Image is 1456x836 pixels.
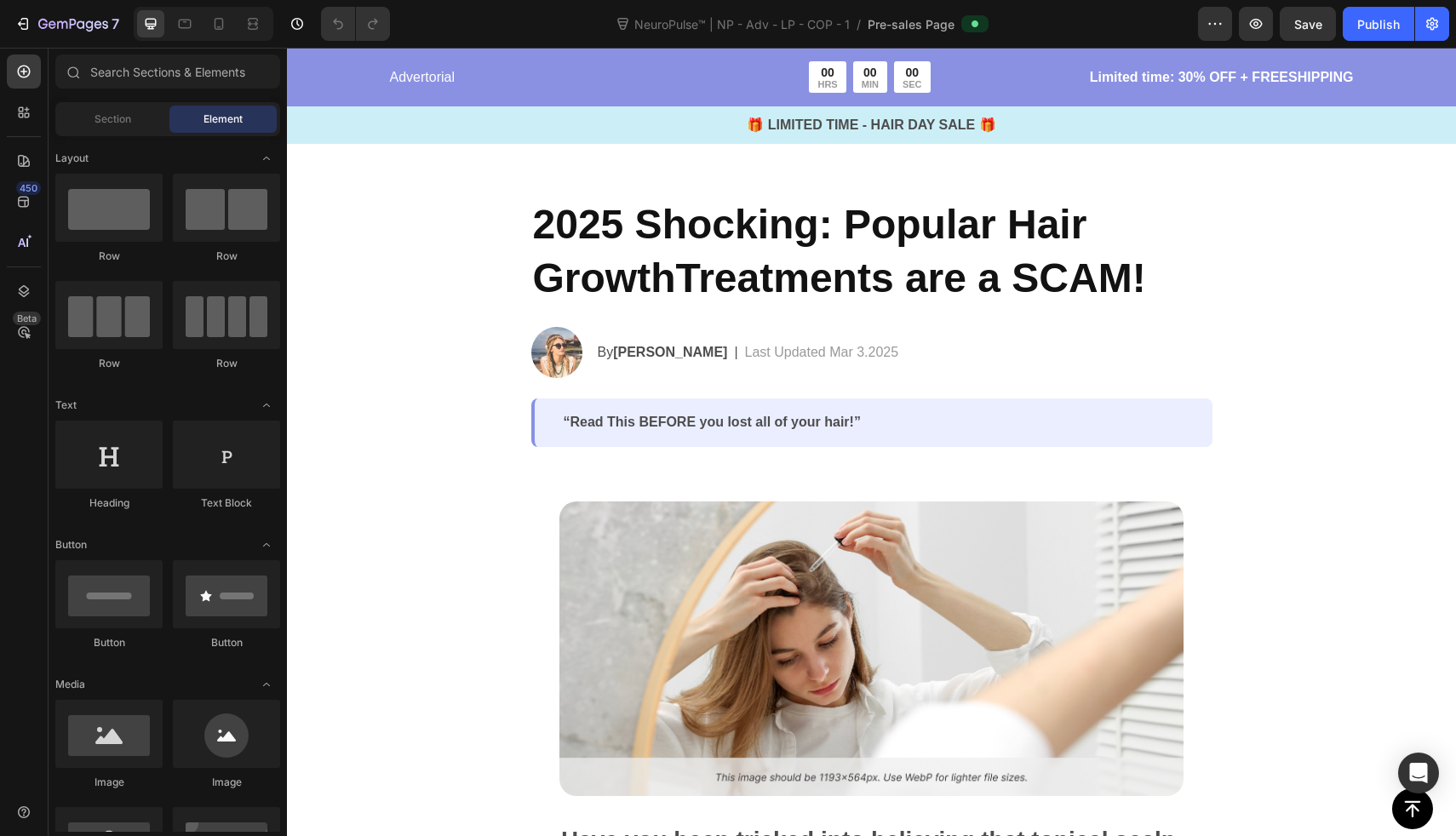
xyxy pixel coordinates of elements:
[55,677,85,692] span: Media
[173,356,280,371] div: Row
[868,15,954,33] span: Pre-sales Page
[55,495,163,511] div: Heading
[253,145,280,172] span: Toggle open
[287,48,1456,836] iframe: Design area
[173,495,280,511] div: Text Block
[16,181,41,195] div: 450
[13,312,41,325] div: Beta
[55,151,89,166] span: Layout
[253,392,280,419] span: Toggle open
[253,671,280,698] span: Toggle open
[112,14,119,34] p: 7
[1294,17,1322,31] span: Save
[311,295,441,315] p: By
[272,454,897,749] img: gempages_534964769795343375-49c49455-e42b-4a35-8813-cbab27bc4bfc.png
[173,775,280,790] div: Image
[1343,7,1414,41] button: Publish
[277,366,897,384] p: “Read This BEFORE you lost all of your hair!”
[55,249,163,264] div: Row
[55,635,163,650] div: Button
[55,398,77,413] span: Text
[1280,7,1336,41] button: Save
[55,537,87,553] span: Button
[55,54,280,89] input: Search Sections & Elements
[631,15,853,33] span: NeuroPulse™ | NP - Adv - LP - COP - 1
[7,7,127,41] button: 7
[173,635,280,650] div: Button
[857,15,861,33] span: /
[55,356,163,371] div: Row
[321,7,390,41] div: Undo/Redo
[1357,15,1400,33] div: Publish
[173,249,280,264] div: Row
[1398,753,1439,793] div: Open Intercom Messenger
[326,297,440,312] strong: [PERSON_NAME]
[458,295,612,315] p: Last Updated Mar 3.2025
[253,531,280,558] span: Toggle open
[203,112,243,127] span: Element
[95,112,131,127] span: Section
[447,295,450,315] p: |
[55,775,163,790] div: Image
